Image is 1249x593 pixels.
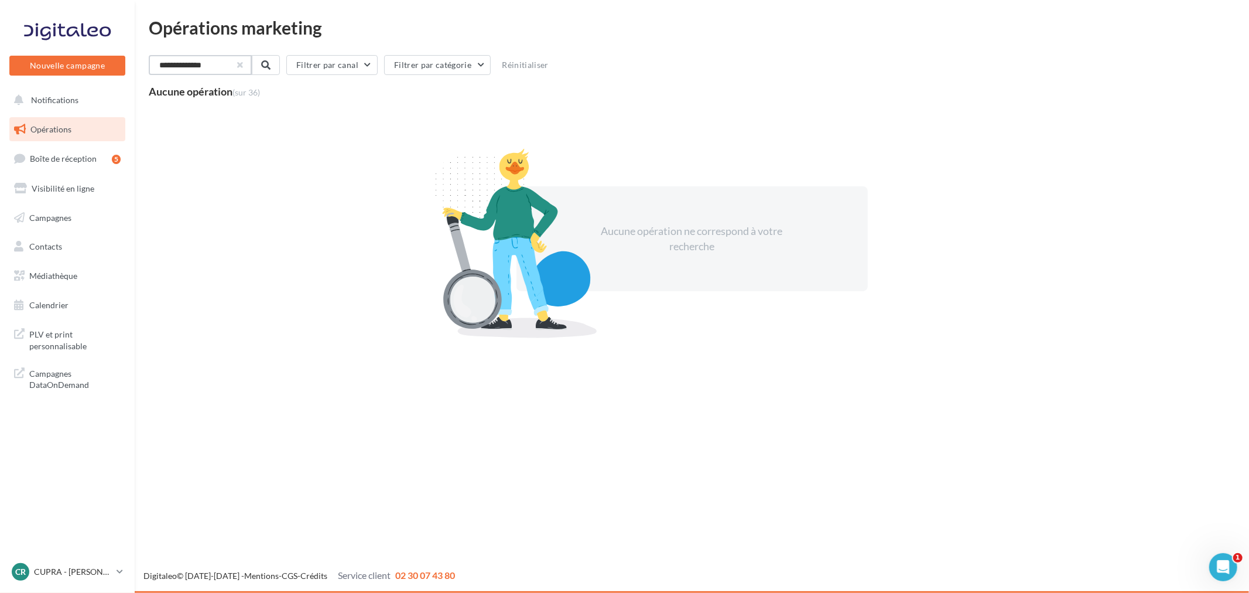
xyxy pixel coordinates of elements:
a: Boîte de réception5 [7,146,128,171]
div: Aucune opération [149,86,260,97]
div: 5 [112,155,121,164]
button: Filtrer par canal [286,55,378,75]
div: Opérations marketing [149,19,1235,36]
p: CUPRA - [PERSON_NAME] [34,566,112,578]
div: Aucune opération ne correspond à votre recherche [591,224,793,254]
a: Crédits [300,571,327,581]
a: Campagnes [7,206,128,230]
button: Nouvelle campagne [9,56,125,76]
span: Campagnes DataOnDemand [29,366,121,391]
span: CR [15,566,26,578]
span: PLV et print personnalisable [29,326,121,352]
span: © [DATE]-[DATE] - - - [143,571,455,581]
a: Médiathèque [7,264,128,288]
a: Digitaleo [143,571,177,581]
span: Médiathèque [29,271,77,281]
a: PLV et print personnalisable [7,322,128,356]
a: Opérations [7,117,128,142]
span: (sur 36) [232,87,260,97]
span: 1 [1233,553,1243,563]
span: Visibilité en ligne [32,183,94,193]
span: 02 30 07 43 80 [395,570,455,581]
a: Visibilité en ligne [7,176,128,201]
span: Service client [338,570,391,581]
a: CR CUPRA - [PERSON_NAME] [9,561,125,583]
span: Campagnes [29,212,71,222]
a: Mentions [244,571,279,581]
button: Réinitialiser [497,58,553,72]
a: Calendrier [7,293,128,318]
iframe: Intercom live chat [1209,553,1237,581]
span: Notifications [31,95,78,105]
button: Notifications [7,88,123,113]
a: Campagnes DataOnDemand [7,361,128,396]
span: Contacts [29,241,62,251]
a: CGS [282,571,297,581]
span: Boîte de réception [30,154,97,163]
span: Opérations [30,124,71,134]
a: Contacts [7,234,128,259]
button: Filtrer par catégorie [384,55,491,75]
span: Calendrier [29,300,69,310]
